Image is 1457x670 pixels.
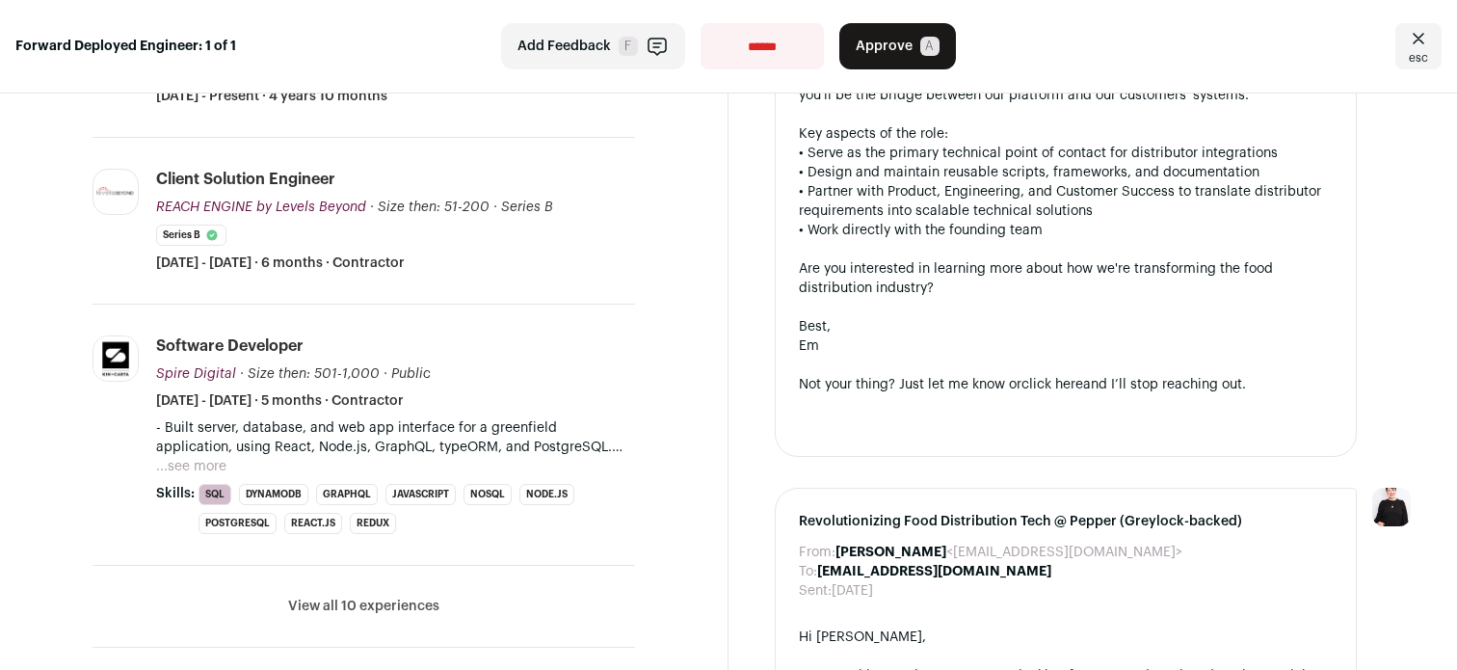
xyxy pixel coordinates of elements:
[464,484,512,505] li: NoSQL
[199,513,277,534] li: PostgreSQL
[799,317,1333,336] div: Best,
[799,221,1333,240] div: • Work directly with the founding team
[199,484,231,505] li: SQL
[799,124,1333,144] div: Key aspects of the role:
[156,225,226,246] li: Series B
[240,367,380,381] span: · Size then: 501-1,000
[517,37,611,56] span: Add Feedback
[856,37,913,56] span: Approve
[316,484,378,505] li: GraphQL
[501,201,553,214] span: Series B
[1409,50,1428,66] span: esc
[350,513,396,534] li: Redux
[370,201,490,214] span: · Size then: 51-200
[799,336,1333,356] div: Em
[239,484,308,505] li: DynamoDB
[93,185,138,199] img: 0f4f18051ad9f6349e36b0652618617eec2b9ff1a631240edd2ef0581080350d.jpg
[920,37,940,56] span: A
[156,367,236,381] span: Spire Digital
[384,364,387,384] span: ·
[385,484,456,505] li: JavaScript
[156,87,387,106] span: [DATE] - Present · 4 years 10 months
[156,254,405,273] span: [DATE] - [DATE] · 6 months · Contractor
[1372,488,1411,526] img: 9240684-medium_jpg
[1395,23,1442,69] a: Close
[799,163,1333,182] div: • Design and maintain reusable scripts, frameworks, and documentation
[799,581,832,601] dt: Sent:
[799,182,1333,221] div: • Partner with Product, Engineering, and Customer Success to translate distributor requirements i...
[799,375,1333,394] div: Not your thing? Just let me know or and I’ll stop reaching out.
[799,144,1333,163] div: • Serve as the primary technical point of contact for distributor integrations
[493,198,497,217] span: ·
[799,562,817,581] dt: To:
[839,23,956,69] button: Approve A
[156,457,226,476] button: ...see more
[799,259,1333,298] div: Are you interested in learning more about how we're transforming the food distribution industry?
[1021,378,1083,391] a: click here
[799,543,835,562] dt: From:
[15,37,236,56] strong: Forward Deployed Engineer: 1 of 1
[835,546,946,559] b: [PERSON_NAME]
[817,565,1051,578] b: [EMAIL_ADDRESS][DOMAIN_NAME]
[519,484,574,505] li: Node.js
[391,367,431,381] span: Public
[799,628,1333,647] div: Hi [PERSON_NAME],
[501,23,685,69] button: Add Feedback F
[284,513,342,534] li: React.js
[156,391,404,411] span: [DATE] - [DATE] · 5 months · Contractor
[832,581,873,601] dd: [DATE]
[799,512,1333,531] span: Revolutionizing Food Distribution Tech @ Pepper (Greylock-backed)
[93,336,138,381] img: 0944b21c213b608fecf3de6b2bee47514747b381010ce8d911e7ad9805ddd5f7.jpg
[156,335,304,357] div: Software Developer
[156,418,635,457] p: - Built server, database, and web app interface for a greenfield application, using React, Node.j...
[156,201,366,214] span: REACH ENGINE by Levels Beyond
[156,169,335,190] div: Client Solution Engineer
[619,37,638,56] span: F
[288,597,439,616] button: View all 10 experiences
[156,484,195,503] span: Skills:
[835,543,1182,562] dd: <[EMAIL_ADDRESS][DOMAIN_NAME]>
